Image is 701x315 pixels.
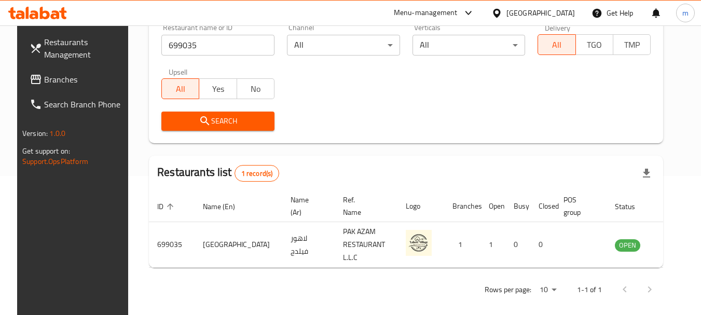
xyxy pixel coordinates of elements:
span: Name (En) [203,200,249,213]
a: Branches [21,67,134,92]
span: 1 record(s) [235,169,279,179]
th: Busy [505,190,530,222]
td: 0 [505,222,530,268]
td: 699035 [149,222,195,268]
button: TGO [575,34,613,55]
a: Restaurants Management [21,30,134,67]
span: ID [157,200,177,213]
p: Rows per page: [485,283,531,296]
span: Ref. Name [343,194,385,218]
th: Open [480,190,505,222]
div: Total records count [235,165,280,182]
span: Name (Ar) [291,194,322,218]
div: Menu-management [394,7,458,19]
td: 0 [530,222,555,268]
button: Yes [199,78,237,99]
td: لاهور فيلدج [282,222,335,268]
div: All [413,35,526,56]
span: Version: [22,127,48,140]
div: [GEOGRAPHIC_DATA] [506,7,575,19]
td: 1 [480,222,505,268]
span: All [542,37,571,52]
th: Branches [444,190,480,222]
th: Action [661,190,697,222]
th: Logo [397,190,444,222]
img: Lahore Village [406,230,432,256]
a: Search Branch Phone [21,92,134,117]
label: Upsell [169,68,188,75]
label: Delivery [545,24,571,31]
span: OPEN [615,239,640,251]
div: All [287,35,400,56]
button: No [237,78,274,99]
span: TMP [617,37,647,52]
p: 1-1 of 1 [577,283,602,296]
div: Rows per page: [535,282,560,298]
input: Search for restaurant name or ID.. [161,35,274,56]
button: Search [161,112,274,131]
span: Restaurants Management [44,36,126,61]
span: Search Branch Phone [44,98,126,111]
span: POS group [563,194,594,218]
span: Yes [203,81,232,97]
a: Support.OpsPlatform [22,155,88,168]
span: Status [615,200,649,213]
span: No [241,81,270,97]
div: Export file [634,161,659,186]
table: enhanced table [149,190,697,268]
td: [GEOGRAPHIC_DATA] [195,222,282,268]
div: OPEN [615,239,640,252]
td: 1 [444,222,480,268]
th: Closed [530,190,555,222]
span: TGO [580,37,609,52]
h2: Restaurants list [157,165,279,182]
button: All [161,78,199,99]
span: Get support on: [22,144,70,158]
span: All [166,81,195,97]
span: Search [170,115,266,128]
button: TMP [613,34,651,55]
span: m [682,7,689,19]
td: PAK AZAM RESTAURANT L.L.C [335,222,397,268]
button: All [538,34,575,55]
span: Branches [44,73,126,86]
span: 1.0.0 [49,127,65,140]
